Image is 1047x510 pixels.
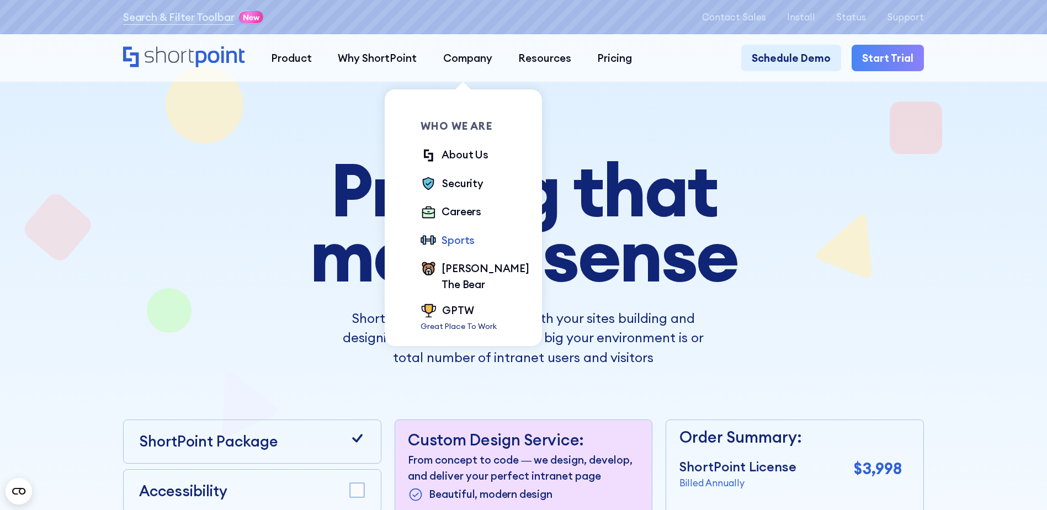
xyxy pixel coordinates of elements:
div: Sports [442,232,475,248]
a: Company [430,45,505,71]
div: Product [271,50,312,66]
a: Careers [421,204,481,222]
div: Company [443,50,492,66]
div: Resources [518,50,571,66]
a: Install [787,12,815,22]
a: Product [258,45,325,71]
button: Open CMP widget [6,478,32,504]
a: Contact Sales [702,12,766,22]
a: Start Trial [852,45,924,71]
a: Status [836,12,866,22]
div: Pricing [597,50,632,66]
p: From concept to code — we design, develop, and deliver your perfect intranet page [408,452,639,484]
a: Support [887,12,924,22]
p: Order Summary: [679,426,902,449]
p: Beautiful, modern design [429,486,552,503]
h1: Pricing that makes sense [229,157,818,288]
div: About Us [442,147,488,162]
a: Pricing [584,45,645,71]
div: Why ShortPoint [338,50,417,66]
p: $3,998 [854,457,902,481]
a: Schedule Demo [741,45,841,71]
p: ShortPoint pricing is aligned with your sites building and designing needs, no matter how big you... [327,309,720,368]
a: Why ShortPoint [325,45,430,71]
iframe: Chat Widget [992,457,1047,510]
p: Custom Design Service: [408,431,639,449]
div: Careers [442,204,481,219]
p: ShortPoint Package [139,431,278,453]
a: GPTW [421,302,496,321]
a: [PERSON_NAME] The Bear [421,261,529,292]
a: Security [421,176,483,194]
div: Who we are [421,121,529,131]
a: Resources [505,45,584,71]
p: Great Place To Work [421,321,496,332]
div: Security [442,176,483,191]
a: Search & Filter Toolbar [123,9,235,25]
a: About Us [421,147,488,165]
p: Billed Annually [679,476,796,490]
a: Home [123,46,245,69]
div: [PERSON_NAME] The Bear [442,261,529,292]
p: Accessibility [139,480,227,502]
a: Sports [421,232,475,251]
div: GPTW [442,302,474,318]
p: ShortPoint License [679,457,796,477]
